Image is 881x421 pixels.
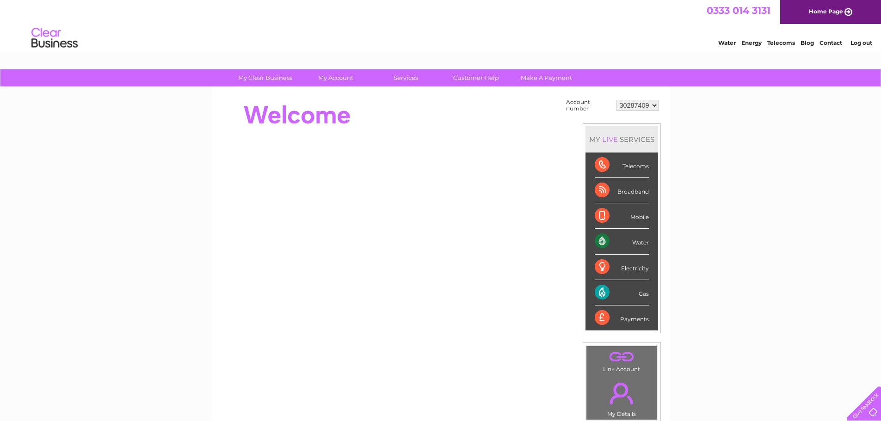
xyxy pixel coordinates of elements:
div: LIVE [600,135,620,144]
a: Blog [801,39,814,46]
a: Services [368,69,444,86]
div: Clear Business is a trading name of Verastar Limited (registered in [GEOGRAPHIC_DATA] No. 3667643... [222,5,659,45]
div: Telecoms [595,153,649,178]
a: My Clear Business [227,69,303,86]
a: Energy [741,39,762,46]
td: My Details [586,375,658,420]
a: Telecoms [767,39,795,46]
a: 0333 014 3131 [707,5,770,16]
a: . [589,377,655,409]
a: Log out [850,39,872,46]
div: Gas [595,280,649,305]
a: Customer Help [438,69,514,86]
td: Account number [564,97,614,114]
div: Electricity [595,255,649,280]
a: My Account [297,69,374,86]
a: Make A Payment [508,69,585,86]
td: Link Account [586,346,658,375]
img: logo.png [31,24,78,52]
a: Water [718,39,736,46]
div: Payments [595,305,649,330]
a: . [589,348,655,365]
div: Mobile [595,203,649,229]
div: MY SERVICES [585,126,658,153]
div: Broadband [595,178,649,203]
div: Water [595,229,649,254]
a: Contact [819,39,842,46]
